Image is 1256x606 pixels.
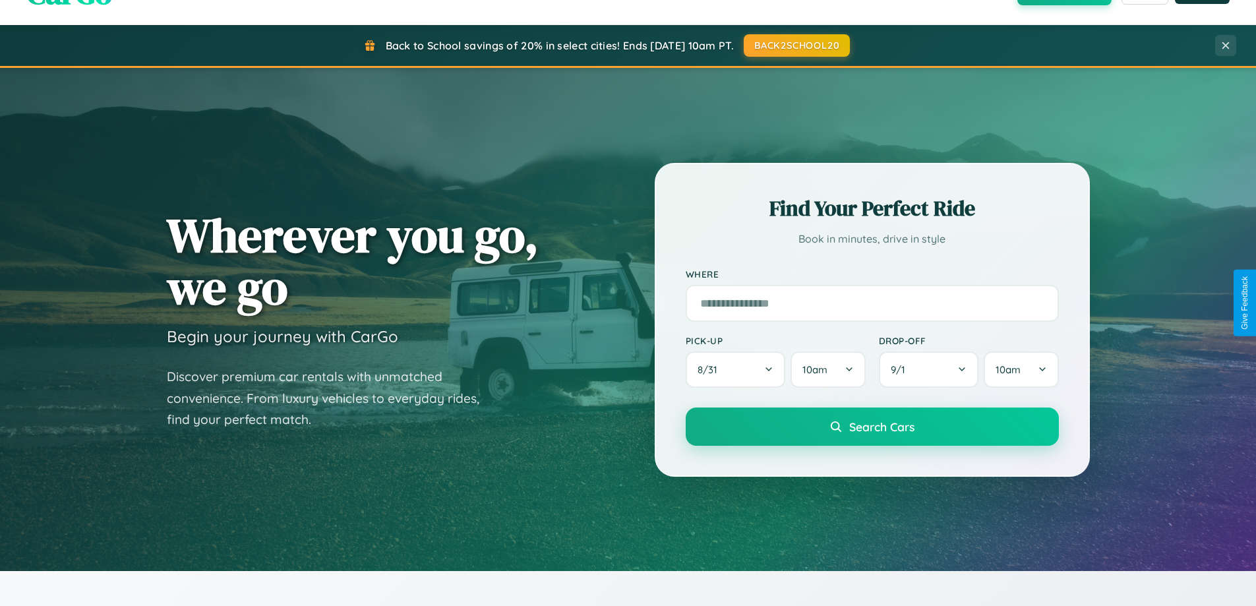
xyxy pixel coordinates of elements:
span: Search Cars [849,419,914,434]
label: Where [686,268,1059,280]
button: 9/1 [879,351,979,388]
button: Search Cars [686,408,1059,446]
label: Drop-off [879,335,1059,346]
p: Discover premium car rentals with unmatched convenience. From luxury vehicles to everyday rides, ... [167,366,496,431]
span: Back to School savings of 20% in select cities! Ends [DATE] 10am PT. [386,39,734,52]
button: 10am [984,351,1058,388]
button: 8/31 [686,351,786,388]
span: 10am [996,363,1021,376]
div: Give Feedback [1240,276,1249,330]
h2: Find Your Perfect Ride [686,194,1059,223]
h3: Begin your journey with CarGo [167,326,398,346]
h1: Wherever you go, we go [167,209,539,313]
span: 8 / 31 [698,363,724,376]
p: Book in minutes, drive in style [686,229,1059,249]
button: BACK2SCHOOL20 [744,34,850,57]
button: 10am [791,351,865,388]
span: 10am [802,363,827,376]
span: 9 / 1 [891,363,912,376]
label: Pick-up [686,335,866,346]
